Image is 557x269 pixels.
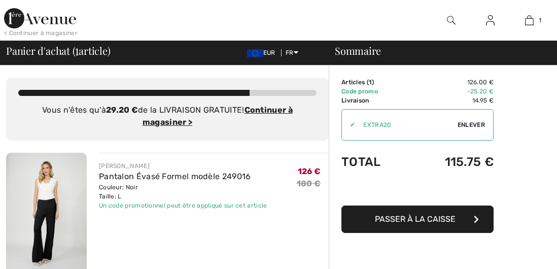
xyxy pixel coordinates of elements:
[447,14,456,26] img: recherche
[342,120,355,129] div: ✔
[409,145,494,179] td: 115.75 €
[341,87,409,96] td: Code promo
[525,14,534,26] img: Mon panier
[341,145,409,179] td: Total
[247,49,280,56] span: EUR
[4,8,76,28] img: 1ère Avenue
[341,206,494,233] button: Passer à la caisse
[99,172,251,181] a: Pantalon Évasé Formel modèle 249016
[99,201,267,210] div: Un code promotionnel peut être appliqué sur cet article
[341,179,494,202] iframe: PayPal
[6,46,111,56] span: Panier d'achat ( article)
[297,179,321,188] s: 180 €
[369,79,372,86] span: 1
[298,166,321,176] span: 126 €
[99,183,267,201] div: Couleur: Noir Taille: L
[75,43,79,56] span: 1
[286,49,298,56] span: FR
[486,14,495,26] img: Mes infos
[323,46,551,56] div: Sommaire
[409,78,494,87] td: 126.00 €
[18,104,317,128] div: Vous n'êtes qu'à de la LIVRAISON GRATUITE!
[409,96,494,105] td: 14.95 €
[539,16,541,25] span: 1
[409,87,494,96] td: -25.20 €
[341,96,409,105] td: Livraison
[355,110,458,140] input: Code promo
[478,14,503,27] a: Se connecter
[4,28,78,38] div: < Continuer à magasiner
[247,49,263,57] img: Euro
[510,14,548,26] a: 1
[106,105,138,115] strong: 29.20 €
[458,120,485,129] span: Enlever
[341,78,409,87] td: Articles ( )
[99,161,267,171] div: [PERSON_NAME]
[375,214,456,224] span: Passer à la caisse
